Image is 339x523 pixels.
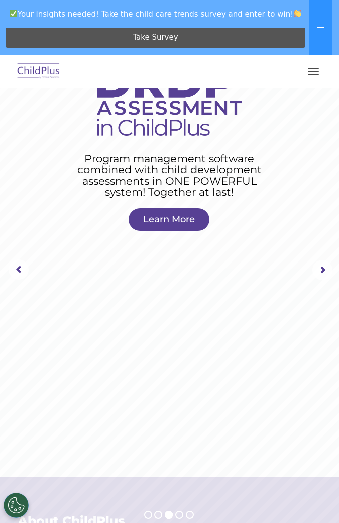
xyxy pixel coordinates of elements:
[15,60,62,83] img: ChildPlus by Procare Solutions
[289,475,339,523] iframe: Chat Widget
[294,10,301,17] img: 👏
[4,493,29,518] button: Cookies Settings
[68,153,271,198] rs-layer: Program management software combined with child development assessments in ONE POWERFUL system! T...
[129,208,209,231] a: Learn More
[4,4,307,24] span: Your insights needed! Take the child care trends survey and enter to win!
[97,65,242,136] img: DRDP Assessment in ChildPlus
[133,29,178,46] span: Take Survey
[6,28,305,48] a: Take Survey
[10,10,17,17] img: ✅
